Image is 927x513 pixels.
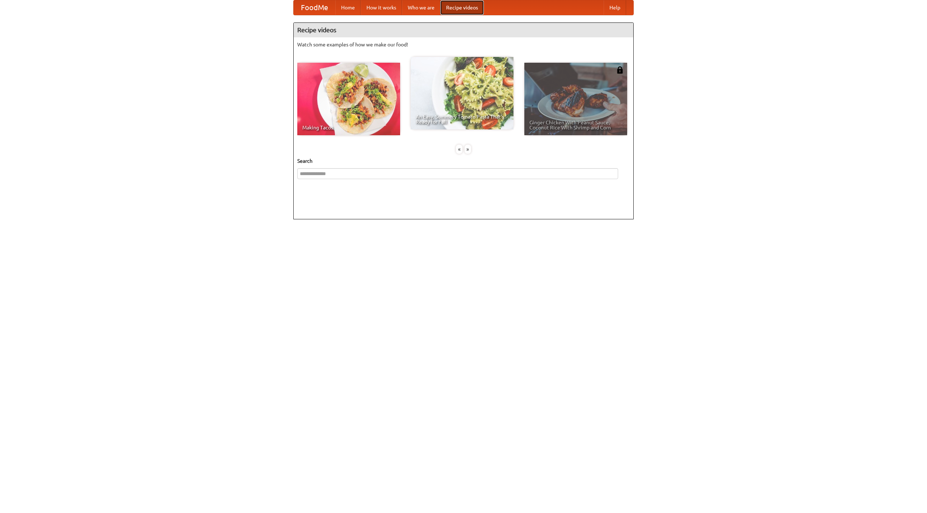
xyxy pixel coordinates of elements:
h4: Recipe videos [294,23,633,37]
a: FoodMe [294,0,335,15]
a: How it works [361,0,402,15]
a: Recipe videos [440,0,484,15]
img: 483408.png [616,66,624,74]
p: Watch some examples of how we make our food! [297,41,630,48]
span: An Easy, Summery Tomato Pasta That's Ready for Fall [416,114,508,124]
h5: Search [297,157,630,165]
a: An Easy, Summery Tomato Pasta That's Ready for Fall [411,57,513,129]
div: » [465,145,471,154]
a: Help [604,0,626,15]
div: « [456,145,462,154]
a: Who we are [402,0,440,15]
a: Home [335,0,361,15]
span: Making Tacos [302,125,395,130]
a: Making Tacos [297,63,400,135]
